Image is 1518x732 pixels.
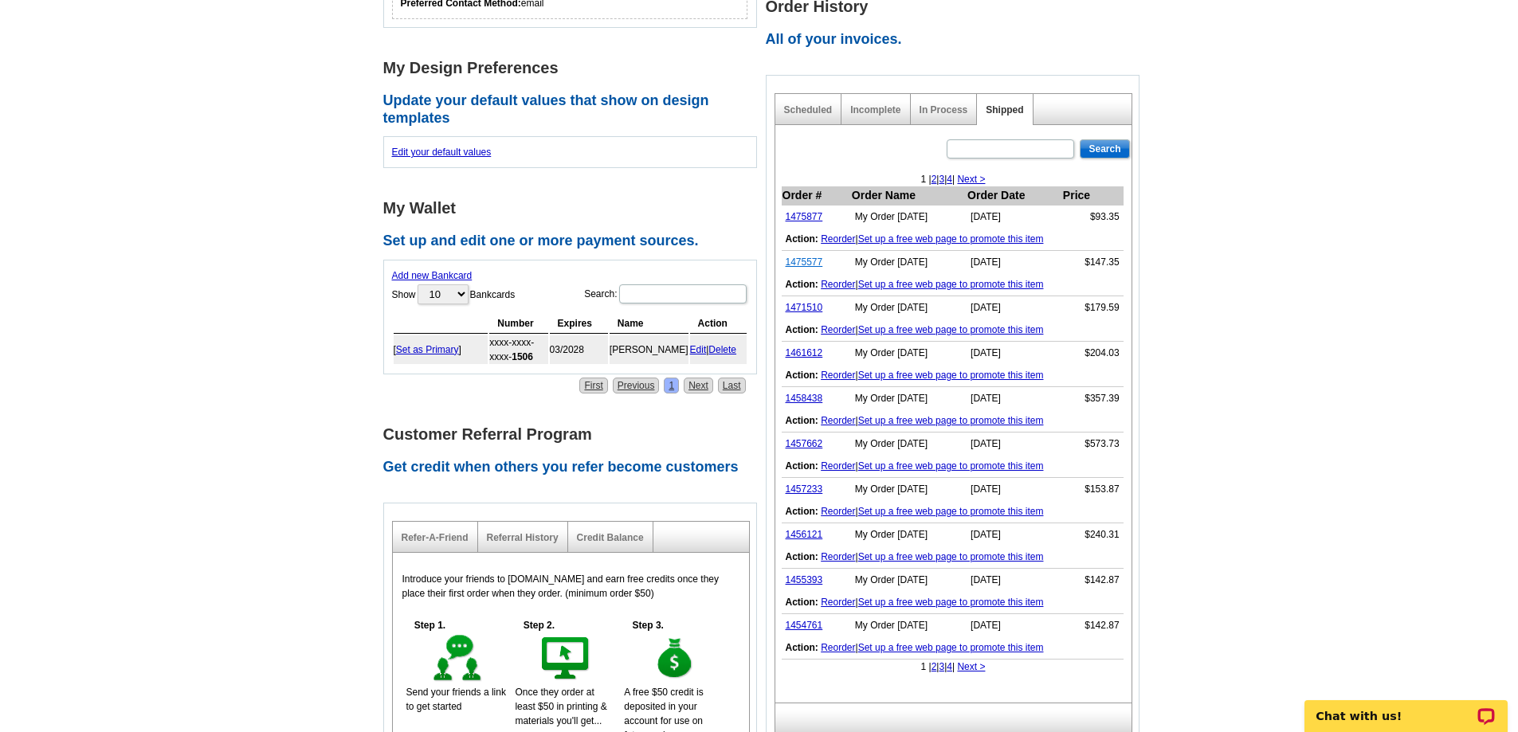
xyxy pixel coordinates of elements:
td: | [782,364,1124,387]
label: Search: [584,283,747,305]
td: | [782,455,1124,478]
a: Referral History [487,532,559,543]
th: Order Date [967,186,1062,206]
b: Action: [786,551,818,562]
td: $573.73 [1062,433,1124,456]
a: 3 [939,174,944,185]
a: Scheduled [784,104,833,115]
a: Set up a free web page to promote this item [858,279,1044,290]
a: First [579,378,607,393]
a: 1461612 [786,347,823,358]
strong: 1506 [512,351,533,362]
td: $142.87 [1062,569,1124,592]
b: Action: [786,506,818,517]
td: 03/2028 [550,335,608,364]
label: Show Bankcards [392,283,516,306]
input: Search [1080,139,1129,159]
td: $240.31 [1062,523,1124,546]
td: | [782,409,1124,433]
h5: Step 2. [515,618,563,632]
a: Edit [690,344,707,355]
b: Action: [786,279,818,290]
td: $147.35 [1062,251,1124,274]
a: 2 [932,174,937,185]
a: Reorder [821,506,855,517]
td: [DATE] [967,251,1062,274]
span: Send your friends a link to get started [406,687,506,712]
a: 1455393 [786,574,823,585]
td: | [782,319,1124,342]
a: In Process [920,104,968,115]
b: Action: [786,324,818,335]
a: Set as Primary [396,344,459,355]
a: Edit your default values [392,147,492,158]
a: Add new Bankcard [392,270,473,281]
a: 3 [939,661,944,672]
img: step-2.gif [539,632,594,685]
a: 1457233 [786,483,823,495]
td: $204.03 [1062,342,1124,365]
a: Reorder [821,324,855,335]
td: My Order [DATE] [851,614,967,637]
a: Reorder [821,370,855,381]
input: Search: [619,284,747,303]
a: Reorder [821,551,855,562]
a: 1475877 [786,211,823,222]
b: Action: [786,370,818,381]
a: Set up a free web page to promote this item [858,642,1044,653]
a: Credit Balance [577,532,644,543]
a: Incomplete [850,104,900,115]
td: $357.39 [1062,387,1124,410]
img: step-3.gif [648,632,703,685]
div: 1 | | | | [775,660,1132,674]
td: [DATE] [967,569,1062,592]
a: 4 [947,174,952,185]
a: 1 [664,378,679,393]
td: [PERSON_NAME] [610,335,688,364]
a: Next > [957,174,985,185]
td: My Order [DATE] [851,206,967,229]
a: Reorder [821,460,855,472]
a: Shipped [986,104,1023,115]
a: Reorder [821,279,855,290]
span: Once they order at least $50 in printing & materials you'll get... [515,687,606,726]
td: My Order [DATE] [851,523,967,546]
td: [DATE] [967,478,1062,501]
th: Price [1062,186,1124,206]
td: $142.87 [1062,614,1124,637]
a: Set up a free web page to promote this item [858,460,1044,472]
th: Order # [782,186,851,206]
h2: All of your invoices. [766,31,1148,49]
h1: My Design Preferences [383,60,766,76]
td: My Order [DATE] [851,569,967,592]
td: [DATE] [967,206,1062,229]
a: 1456121 [786,529,823,540]
td: [DATE] [967,296,1062,319]
a: 1457662 [786,438,823,449]
b: Action: [786,460,818,472]
td: My Order [DATE] [851,387,967,410]
td: $153.87 [1062,478,1124,501]
td: $93.35 [1062,206,1124,229]
div: 1 | | | | [775,172,1132,186]
td: [ ] [394,335,488,364]
b: Action: [786,597,818,608]
td: | [782,546,1124,569]
th: Order Name [851,186,967,206]
a: Next [684,378,713,393]
td: My Order [DATE] [851,342,967,365]
b: Action: [786,233,818,245]
h5: Step 3. [624,618,672,632]
h2: Get credit when others you refer become customers [383,459,766,476]
td: My Order [DATE] [851,433,967,456]
select: ShowBankcards [418,284,469,304]
td: | [690,335,747,364]
th: Number [489,314,547,334]
p: Introduce your friends to [DOMAIN_NAME] and earn free credits once they place their first order w... [402,572,739,601]
a: Set up a free web page to promote this item [858,415,1044,426]
a: Set up a free web page to promote this item [858,370,1044,381]
a: 1454761 [786,620,823,631]
td: $179.59 [1062,296,1124,319]
td: My Order [DATE] [851,296,967,319]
